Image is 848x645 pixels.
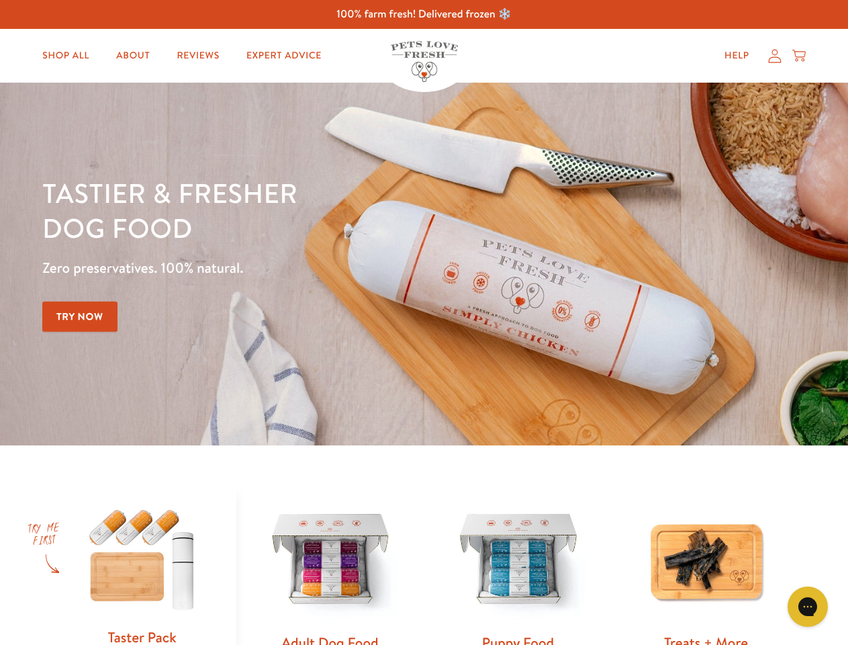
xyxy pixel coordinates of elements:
[166,42,230,69] a: Reviews
[391,41,458,82] img: Pets Love Fresh
[42,302,117,332] a: Try Now
[32,42,100,69] a: Shop All
[781,582,835,632] iframe: Gorgias live chat messenger
[105,42,160,69] a: About
[714,42,760,69] a: Help
[236,42,332,69] a: Expert Advice
[42,256,551,280] p: Zero preservatives. 100% natural.
[42,175,551,245] h1: Tastier & fresher dog food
